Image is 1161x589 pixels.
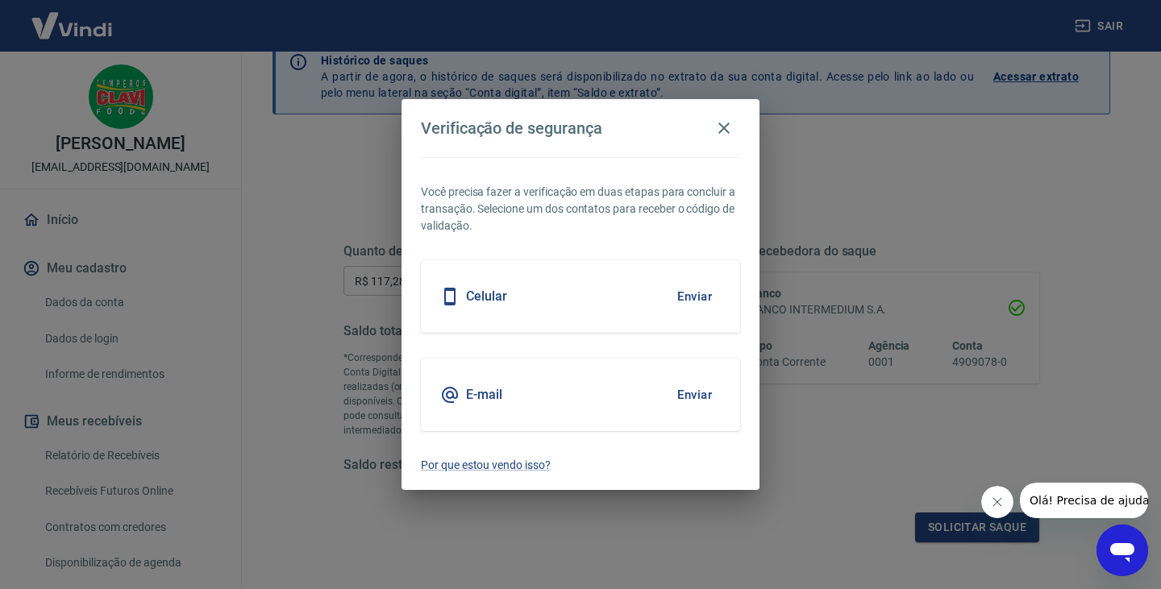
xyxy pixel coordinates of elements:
iframe: Botão para abrir a janela de mensagens [1096,525,1148,576]
span: Olá! Precisa de ajuda? [10,11,135,24]
button: Enviar [668,280,721,313]
a: Por que estou vendo isso? [421,457,740,474]
p: Você precisa fazer a verificação em duas etapas para concluir a transação. Selecione um dos conta... [421,184,740,234]
iframe: Fechar mensagem [981,486,1013,518]
iframe: Mensagem da empresa [1020,483,1148,518]
h4: Verificação de segurança [421,118,602,138]
h5: Celular [466,288,507,305]
button: Enviar [668,378,721,412]
h5: E-mail [466,387,502,403]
